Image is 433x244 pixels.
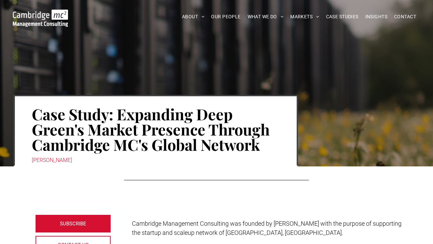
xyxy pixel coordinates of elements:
a: OUR PEOPLE [208,12,244,22]
span: Cambridge Management Consulting was founded by [PERSON_NAME] with the purpose of supporting the s... [132,220,402,236]
h1: Case Study: Expanding Deep Green's Market Presence Through Cambridge MC's Global Network [32,106,280,153]
a: MARKETS [287,12,322,22]
span: SUBSCRIBE [60,215,86,232]
img: Go to Homepage [13,9,68,27]
div: [PERSON_NAME] [32,156,280,165]
a: CASE STUDIES [323,12,362,22]
a: SUBSCRIBE [36,215,111,232]
a: ABOUT [179,12,208,22]
a: CONTACT [391,12,419,22]
a: INSIGHTS [362,12,391,22]
a: WHAT WE DO [244,12,287,22]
